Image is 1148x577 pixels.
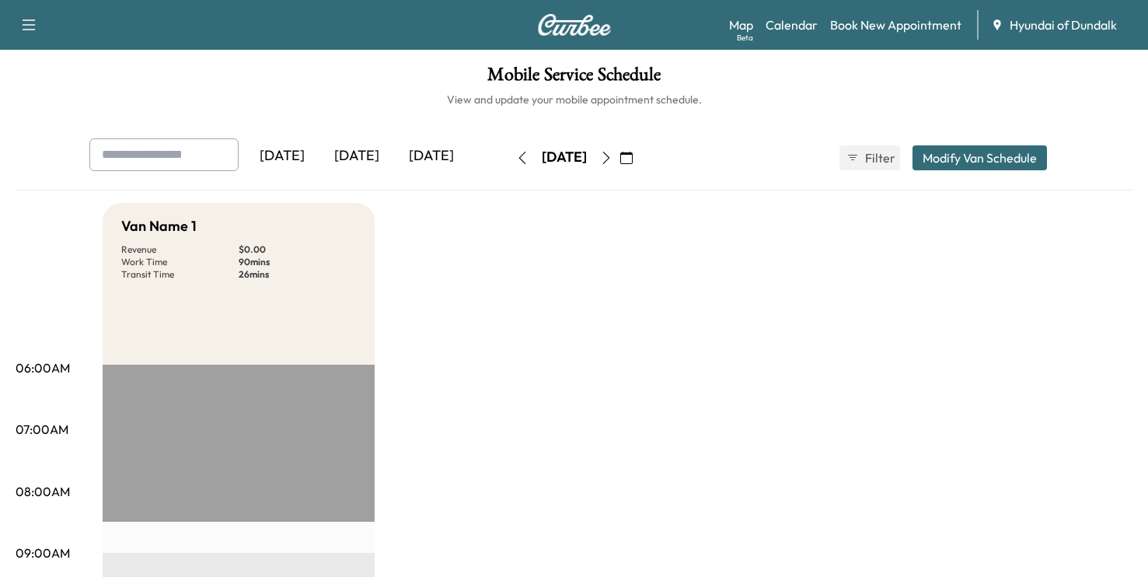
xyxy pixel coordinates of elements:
p: $ 0.00 [239,243,356,256]
p: Revenue [121,243,239,256]
a: Calendar [766,16,818,34]
span: Filter [865,149,893,167]
div: [DATE] [245,138,319,174]
h5: Van Name 1 [121,215,197,237]
div: Beta [737,32,753,44]
p: 07:00AM [16,420,68,439]
div: [DATE] [319,138,394,174]
button: Modify Van Schedule [912,145,1047,170]
button: Filter [839,145,900,170]
p: 90 mins [239,256,356,268]
div: [DATE] [394,138,469,174]
span: Hyundai of Dundalk [1010,16,1117,34]
p: Transit Time [121,268,239,281]
p: 09:00AM [16,544,70,562]
div: [DATE] [542,148,587,167]
a: Book New Appointment [830,16,961,34]
a: MapBeta [729,16,753,34]
h1: Mobile Service Schedule [16,65,1132,92]
p: 26 mins [239,268,356,281]
p: 06:00AM [16,358,70,377]
img: Curbee Logo [537,14,612,36]
p: 08:00AM [16,482,70,501]
p: Work Time [121,256,239,268]
h6: View and update your mobile appointment schedule. [16,92,1132,107]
